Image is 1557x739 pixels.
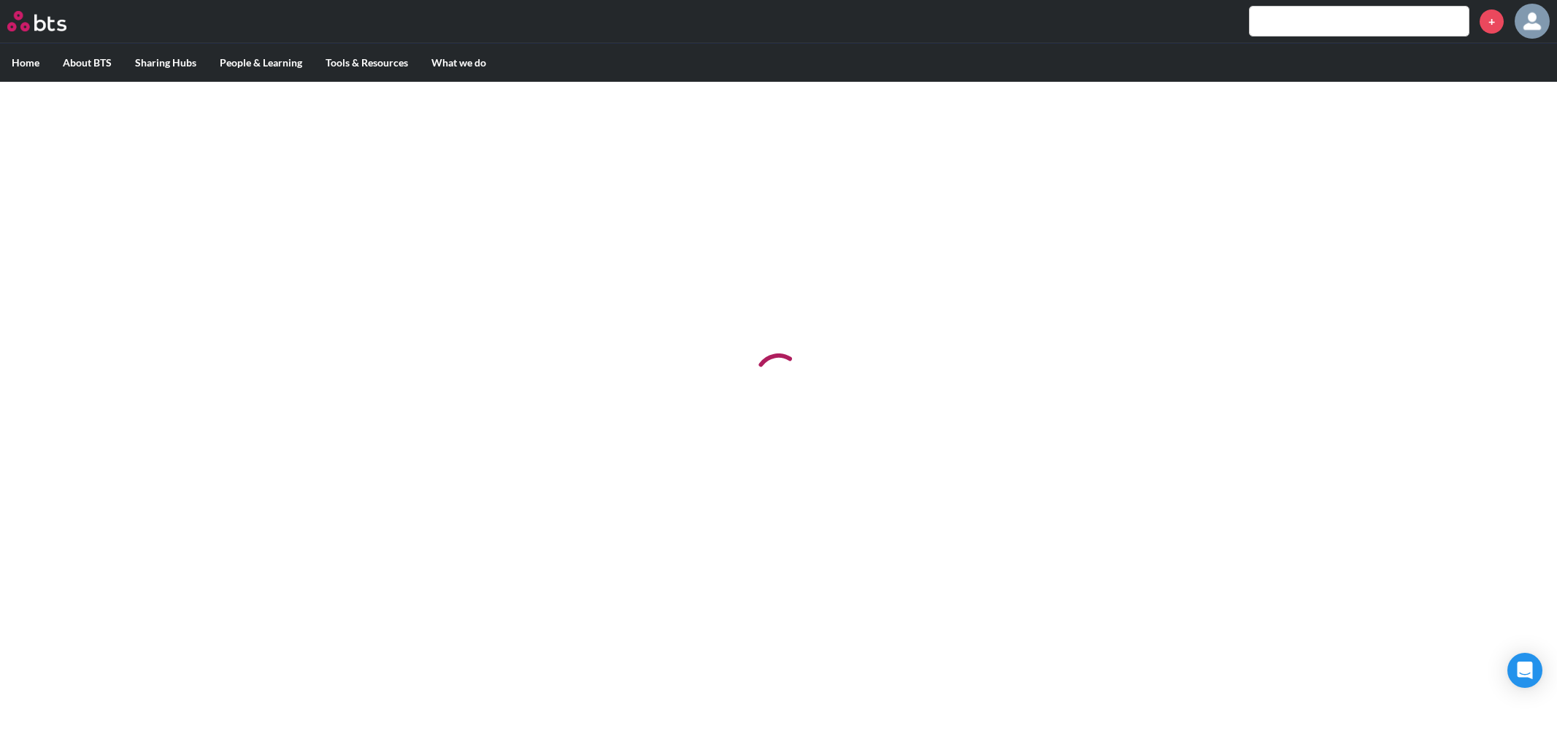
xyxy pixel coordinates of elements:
label: Tools & Resources [314,44,420,82]
a: + [1480,9,1504,34]
a: Go home [7,11,93,31]
label: About BTS [51,44,123,82]
div: Open Intercom Messenger [1507,653,1542,688]
label: People & Learning [208,44,314,82]
label: Sharing Hubs [123,44,208,82]
img: Benjamin Wilcock [1515,4,1550,39]
label: What we do [420,44,498,82]
img: BTS Logo [7,11,66,31]
a: Profile [1515,4,1550,39]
